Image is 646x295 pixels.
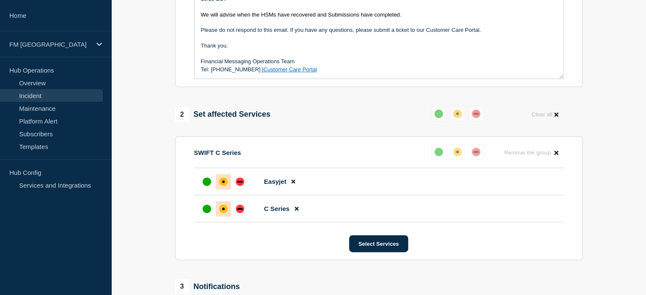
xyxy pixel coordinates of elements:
[175,107,271,122] div: Set affected Services
[472,148,480,156] div: down
[450,144,465,160] button: affected
[175,107,189,122] span: 2
[203,177,211,186] div: up
[499,144,564,161] button: Remove the group
[9,41,91,48] p: FM [GEOGRAPHIC_DATA]
[201,58,557,65] p: Financial Messaging Operations Team
[236,177,244,186] div: down
[263,66,317,73] a: Customer Care Portal
[453,110,462,118] div: affected
[201,66,557,73] p: Tel: [PHONE_NUMBER] |
[453,148,462,156] div: affected
[236,205,244,213] div: down
[434,110,443,118] div: up
[434,148,443,156] div: up
[472,110,480,118] div: down
[219,205,228,213] div: affected
[201,26,557,34] p: Please do not respond to this email. If you have any questions, please submit a ticket to our Cus...
[468,144,484,160] button: down
[450,106,465,121] button: affected
[175,279,189,294] span: 3
[219,177,228,186] div: affected
[431,144,446,160] button: up
[264,205,290,212] span: C Series
[468,106,484,121] button: down
[201,42,557,50] p: Thank you.
[431,106,446,121] button: up
[194,149,241,156] p: SWIFT C Series
[349,235,408,252] button: Select Services
[264,178,287,185] span: Easyjet
[526,106,563,123] button: Clear all
[201,11,401,18] span: We will advise when the HSMs have recovered and Submissions have completed.
[203,205,211,213] div: up
[504,149,551,156] span: Remove the group
[175,279,240,294] div: Notifications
